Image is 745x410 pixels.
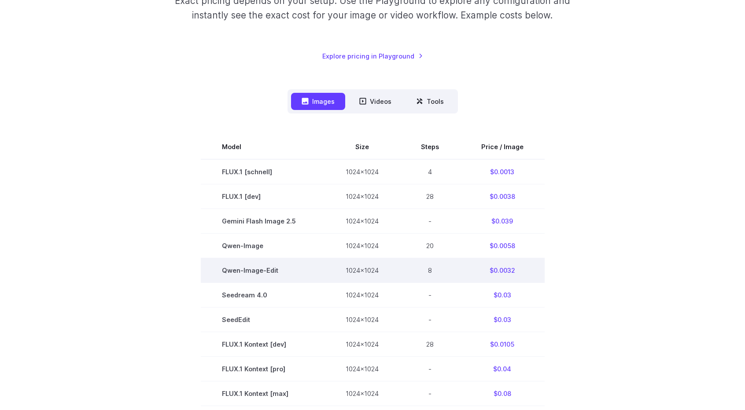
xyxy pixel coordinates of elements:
td: 28 [400,332,460,357]
td: $0.0032 [460,258,545,282]
td: SeedEdit [201,307,325,332]
td: 1024x1024 [325,159,400,184]
td: 1024x1024 [325,357,400,381]
td: $0.03 [460,282,545,307]
th: Steps [400,135,460,159]
td: FLUX.1 Kontext [max] [201,381,325,406]
td: $0.03 [460,307,545,332]
td: 1024x1024 [325,307,400,332]
td: 1024x1024 [325,258,400,282]
td: - [400,282,460,307]
td: - [400,307,460,332]
td: $0.0058 [460,233,545,258]
td: 1024x1024 [325,233,400,258]
td: - [400,381,460,406]
td: Seedream 4.0 [201,282,325,307]
td: 1024x1024 [325,209,400,233]
td: 28 [400,184,460,209]
td: 1024x1024 [325,381,400,406]
td: Qwen-Image-Edit [201,258,325,282]
a: Explore pricing in Playground [322,51,423,61]
button: Images [291,93,345,110]
td: $0.04 [460,357,545,381]
th: Size [325,135,400,159]
td: 1024x1024 [325,184,400,209]
td: FLUX.1 [schnell] [201,159,325,184]
td: 1024x1024 [325,282,400,307]
td: 4 [400,159,460,184]
td: FLUX.1 Kontext [dev] [201,332,325,357]
th: Model [201,135,325,159]
td: FLUX.1 Kontext [pro] [201,357,325,381]
td: 1024x1024 [325,332,400,357]
td: Qwen-Image [201,233,325,258]
td: FLUX.1 [dev] [201,184,325,209]
td: $0.039 [460,209,545,233]
button: Videos [349,93,402,110]
td: $0.0013 [460,159,545,184]
td: $0.0038 [460,184,545,209]
td: 20 [400,233,460,258]
td: $0.0105 [460,332,545,357]
button: Tools [406,93,454,110]
th: Price / Image [460,135,545,159]
td: - [400,209,460,233]
span: Gemini Flash Image 2.5 [222,216,303,226]
td: 8 [400,258,460,282]
td: $0.08 [460,381,545,406]
td: - [400,357,460,381]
